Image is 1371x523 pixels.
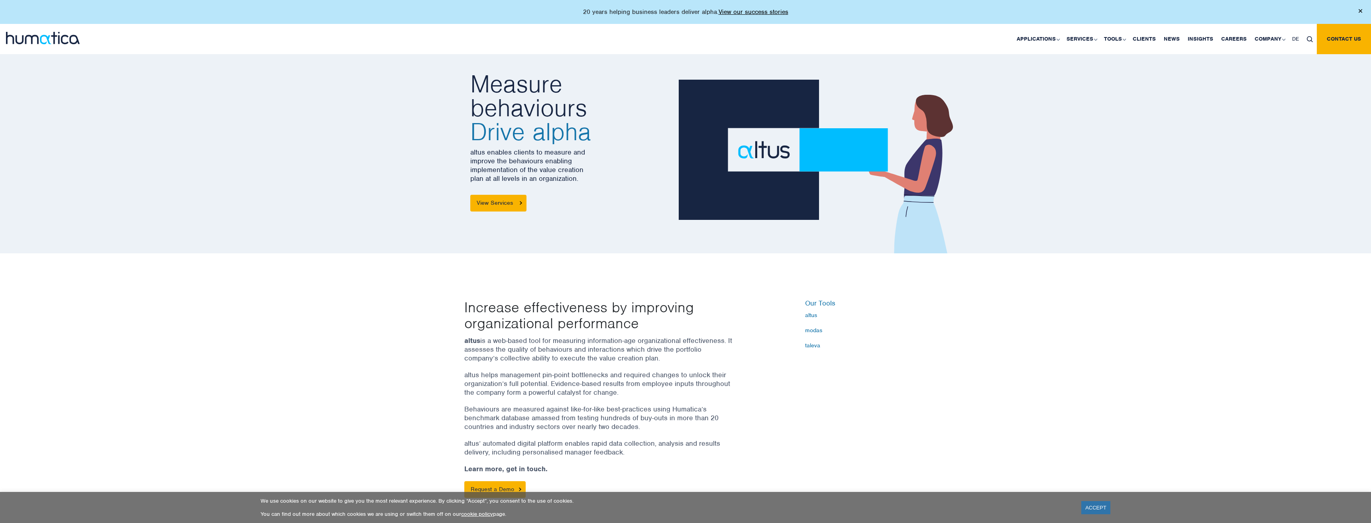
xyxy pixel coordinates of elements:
[470,148,672,183] p: altus enables clients to measure and improve the behaviours enabling implementation of the value ...
[464,370,735,397] p: altus helps management pin-point bottlenecks and required changes to unlock their organization’s ...
[805,327,907,333] a: modas
[1292,35,1299,42] span: DE
[1081,501,1110,514] a: ACCEPT
[464,299,755,331] p: Increase effectiveness by improving organizational performance
[1317,24,1371,54] a: Contact us
[464,336,735,362] p: is a web-based tool for measuring information-age organizational effectiveness. It assesses the q...
[464,439,735,456] p: altus’ automated digital platform enables rapid data collection, analysis and results delivery, i...
[6,32,80,44] img: logo
[1100,24,1129,54] a: Tools
[464,405,735,431] p: Behaviours are measured against like-for-like best-practices using Humatica’s benchmark database ...
[464,336,480,345] strong: altus
[679,80,966,253] img: about_banner1
[1307,36,1313,42] img: search_icon
[805,299,907,308] h6: Our Tools
[805,312,907,318] a: altus
[1013,24,1063,54] a: Applications
[719,8,788,16] a: View our success stories
[464,464,548,473] strong: Learn more, get in touch.
[519,488,521,491] img: arrowicon
[464,481,526,498] a: Request a Demo
[470,195,526,212] a: View Services
[805,342,907,349] a: taleva
[1063,24,1100,54] a: Services
[1160,24,1184,54] a: News
[470,72,672,144] h2: Measure behaviours
[261,511,1071,517] p: You can find out more about which cookies we are using or switch them off on our page.
[1129,24,1160,54] a: Clients
[1288,24,1303,54] a: DE
[520,201,522,205] img: arrowicon
[261,498,1071,504] p: We use cookies on our website to give you the most relevant experience. By clicking “Accept”, you...
[470,120,672,144] span: Drive alpha
[583,8,788,16] p: 20 years helping business leaders deliver alpha.
[1217,24,1251,54] a: Careers
[1251,24,1288,54] a: Company
[1184,24,1217,54] a: Insights
[461,511,493,517] a: cookie policy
